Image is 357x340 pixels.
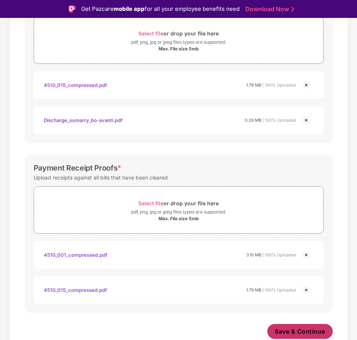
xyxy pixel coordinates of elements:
div: pdf, png, jpg or jpeg files types are supported. [131,38,226,46]
div: Max. File size 5mb [159,216,199,222]
span: Save & Continue [275,327,325,336]
strong: mobile app [114,5,145,12]
span: Select fileor drop your file herepdf, png, jpg or jpeg files types are supported.Max. File size 5mb [34,22,323,58]
div: Get Pazcare for all your employee benefits need [81,4,240,13]
div: or drop your file here [138,28,219,38]
img: svg+xml;base64,PHN2ZyBpZD0iQ3Jvc3MtMjR4MjQiIHhtbG5zPSJodHRwOi8vd3d3LnczLm9yZy8yMDAwL3N2ZyIgd2lkdG... [302,250,311,259]
span: | 100% Uploaded [262,287,296,293]
div: Payment Receipt Proofs [34,163,122,172]
div: 4510_015_compressed.pdf [44,284,107,296]
span: 1.79 MB [246,287,261,293]
div: or drop your file here [138,198,219,208]
img: svg+xml;base64,PHN2ZyBpZD0iQ3Jvc3MtMjR4MjQiIHhtbG5zPSJodHRwOi8vd3d3LnczLm9yZy8yMDAwL3N2ZyIgd2lkdG... [302,116,311,125]
img: svg+xml;base64,PHN2ZyBpZD0iQ3Jvc3MtMjR4MjQiIHhtbG5zPSJodHRwOi8vd3d3LnczLm9yZy8yMDAwL3N2ZyIgd2lkdG... [302,81,311,90]
span: 1.79 MB [246,82,261,88]
span: 0.28 MB [245,118,261,123]
div: Max. File size 5mb [159,46,199,52]
img: svg+xml;base64,PHN2ZyBpZD0iQ3Jvc3MtMjR4MjQiIHhtbG5zPSJodHRwOi8vd3d3LnczLm9yZy8yMDAwL3N2ZyIgd2lkdG... [302,286,311,294]
div: 4510_001_compressed.pdf [44,249,107,261]
img: Logo [68,5,76,13]
div: Upload receipts against all bills that have been cleared [34,172,168,183]
span: | 100% Uploaded [262,252,296,258]
span: Select file [138,30,163,37]
a: Download Now [245,5,292,13]
div: 4510_015_compressed.pdf [44,79,107,91]
span: Select fileor drop your file herepdf, png, jpg or jpeg files types are supported.Max. File size 5mb [34,192,323,228]
span: | 100% Uploaded [262,118,296,123]
span: | 100% Uploaded [262,82,296,88]
span: Select file [138,200,163,206]
div: pdf, png, jpg or jpeg files types are supported. [131,208,226,216]
button: Save & Continue [267,324,333,339]
span: 3.10 MB [246,252,261,258]
div: Discharge_sumarry_bo-avanti.pdf [44,114,123,127]
img: Stroke [291,5,294,13]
